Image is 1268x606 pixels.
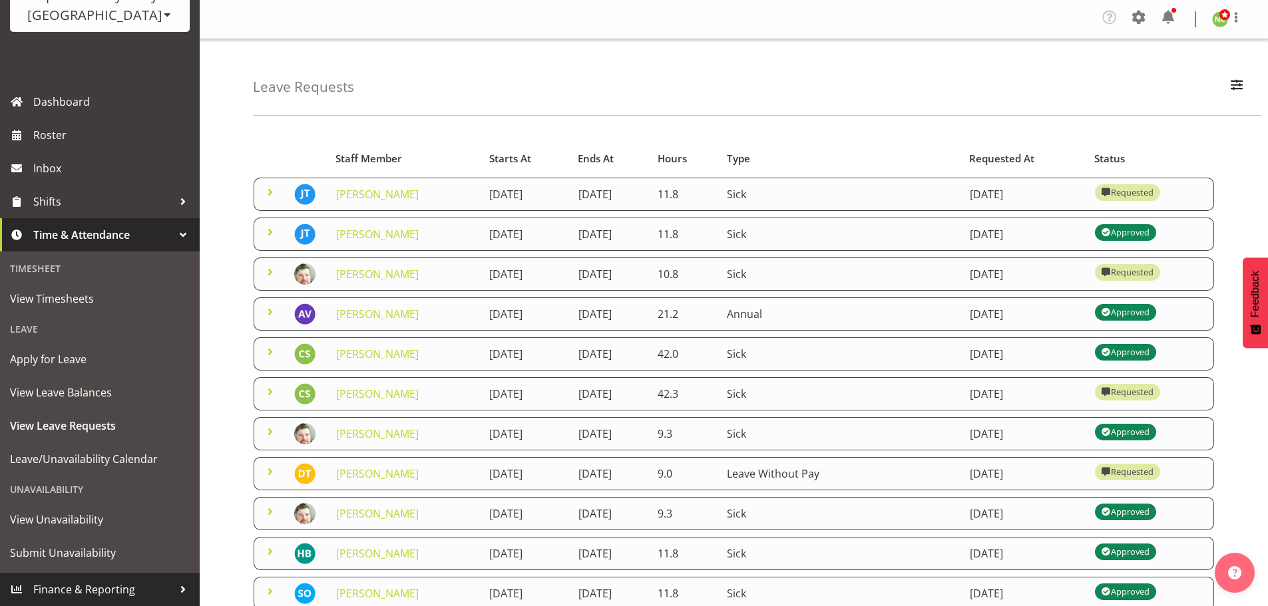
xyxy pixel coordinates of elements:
img: nicole-lloyd7454.jpg [1212,11,1228,27]
td: [DATE] [570,537,650,570]
button: Filter Employees [1223,73,1251,102]
td: Sick [719,337,961,371]
span: Feedback [1249,271,1261,317]
div: Approved [1102,543,1150,559]
td: [DATE] [570,178,650,211]
span: Finance & Reporting [33,579,173,599]
div: Approved [1102,424,1150,440]
img: sean-oneill10131.jpg [294,583,316,604]
td: [DATE] [481,297,570,331]
span: View Leave Balances [10,382,190,402]
td: [DATE] [962,417,1087,450]
div: Approved [1102,304,1150,320]
td: [DATE] [481,497,570,530]
td: [DATE] [570,218,650,251]
a: [PERSON_NAME] [336,386,419,401]
td: [DATE] [481,178,570,211]
span: Apply for Leave [10,349,190,369]
td: [DATE] [570,457,650,490]
span: Time & Attendance [33,225,173,245]
td: [DATE] [570,257,650,291]
td: [DATE] [481,218,570,251]
td: Sick [719,178,961,211]
div: Ends At [578,151,642,166]
td: Sick [719,257,961,291]
td: 42.3 [650,377,719,410]
div: Status [1094,151,1206,166]
td: [DATE] [481,537,570,570]
td: 21.2 [650,297,719,331]
a: [PERSON_NAME] [336,546,419,561]
div: Hours [658,151,712,166]
span: View Timesheets [10,289,190,309]
a: [PERSON_NAME] [336,466,419,481]
span: Leave/Unavailability Calendar [10,449,190,469]
div: Approved [1102,583,1150,599]
td: [DATE] [481,377,570,410]
td: [DATE] [481,337,570,371]
td: Sick [719,218,961,251]
div: Approved [1102,344,1150,360]
img: christopher-sutherland9865.jpg [294,343,316,365]
div: Timesheet [3,255,196,282]
div: Requested [1102,264,1154,280]
td: Sick [719,497,961,530]
img: tom-rahl00179a23f0fb9bce612918c6557a6a19.png [294,423,316,444]
td: [DATE] [570,337,650,371]
a: View Leave Balances [3,376,196,409]
a: [PERSON_NAME] [336,187,419,202]
a: [PERSON_NAME] [336,426,419,441]
td: [DATE] [481,457,570,490]
div: Leave [3,315,196,343]
span: Dashboard [33,92,193,112]
td: 9.3 [650,497,719,530]
a: Submit Unavailability [3,536,196,569]
div: Requested At [969,151,1079,166]
div: Approved [1102,504,1150,520]
img: hayden-batt7420.jpg [294,543,316,564]
td: 42.0 [650,337,719,371]
span: Shifts [33,192,173,212]
td: [DATE] [962,257,1087,291]
span: Roster [33,125,193,145]
a: [PERSON_NAME] [336,307,419,321]
span: View Unavailability [10,510,190,530]
a: Leave/Unavailability Calendar [3,442,196,476]
img: andy-van-brecht9849.jpg [294,303,316,325]
div: Unavailability [3,476,196,503]
h4: Leave Requests [253,79,354,94]
a: [PERSON_NAME] [336,586,419,601]
img: jason-turner-soper10302.jpg [294,224,316,245]
td: [DATE] [962,537,1087,570]
td: 9.0 [650,457,719,490]
img: tom-rahl00179a23f0fb9bce612918c6557a6a19.png [294,503,316,524]
div: Staff Member [335,151,474,166]
img: jason-turner-soper10302.jpg [294,184,316,205]
td: 11.8 [650,178,719,211]
span: View Leave Requests [10,416,190,436]
img: help-xxl-2.png [1228,566,1241,579]
div: Starts At [489,151,563,166]
td: [DATE] [481,257,570,291]
td: [DATE] [962,218,1087,251]
img: tom-rahl00179a23f0fb9bce612918c6557a6a19.png [294,263,316,285]
a: View Unavailability [3,503,196,536]
div: Requested [1102,464,1154,480]
span: Submit Unavailability [10,543,190,563]
td: 11.8 [650,218,719,251]
a: [PERSON_NAME] [336,506,419,521]
td: [DATE] [570,297,650,331]
td: [DATE] [481,417,570,450]
td: Sick [719,537,961,570]
div: Type [727,151,954,166]
a: View Timesheets [3,282,196,315]
a: [PERSON_NAME] [336,267,419,281]
td: Sick [719,417,961,450]
div: Requested [1102,184,1154,200]
img: christopher-sutherland9865.jpg [294,383,316,404]
img: dean-tither7411.jpg [294,463,316,484]
td: [DATE] [570,497,650,530]
div: Approved [1102,224,1150,240]
td: Leave Without Pay [719,457,961,490]
td: [DATE] [962,297,1087,331]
